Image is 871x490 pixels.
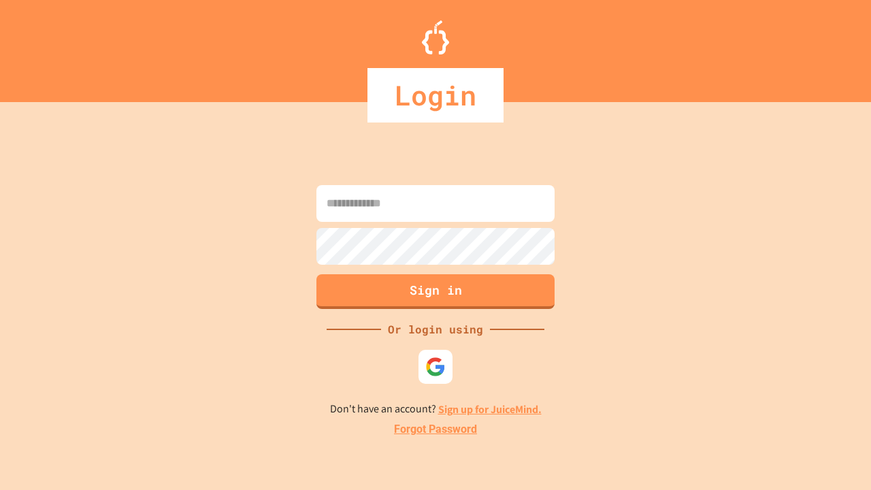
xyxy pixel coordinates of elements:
[394,421,477,438] a: Forgot Password
[438,402,542,416] a: Sign up for JuiceMind.
[425,357,446,377] img: google-icon.svg
[316,274,555,309] button: Sign in
[422,20,449,54] img: Logo.svg
[330,401,542,418] p: Don't have an account?
[381,321,490,338] div: Or login using
[367,68,504,122] div: Login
